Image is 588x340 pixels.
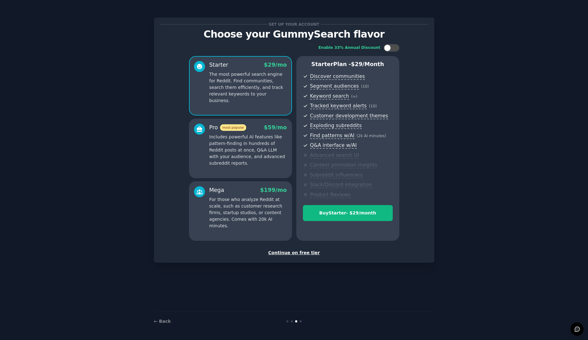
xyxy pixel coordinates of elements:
p: Choose your GummySearch flavor [161,29,428,40]
span: Keyword search [310,93,349,100]
span: $ 59 /mo [264,124,287,131]
span: Q&A interface w/AI [310,142,357,149]
span: $ 199 /mo [260,187,287,193]
span: Tracked keyword alerts [310,103,367,109]
div: Pro [209,124,246,131]
button: BuyStarter- $29/month [303,205,393,221]
span: ( ∞ ) [351,94,357,99]
span: Find patterns w/AI [310,132,355,139]
span: $ 29 /month [351,61,384,67]
div: Enable 33% Annual Discount [319,45,381,51]
div: Buy Starter - $ 29 /month [303,210,392,216]
span: Slack/Discord integration [310,182,372,188]
span: Subreddit influencers [310,172,363,178]
span: $ 29 /mo [264,62,287,68]
span: Segment audiences [310,83,359,90]
a: ← Back [154,319,171,324]
span: Customer development themes [310,113,388,119]
span: Exploding subreddits [310,122,362,129]
span: Content promotion insights [310,162,377,168]
div: Starter [209,61,228,69]
div: Mega [209,186,224,194]
p: Includes powerful AI features like pattern-finding in hundreds of Reddit posts at once, Q&A LLM w... [209,134,287,167]
span: most popular [220,124,246,131]
span: ( 10 ) [361,84,369,89]
span: Product Reviews [310,192,350,198]
span: Discover communities [310,73,365,80]
span: ( 10 ) [369,104,377,108]
span: Set up your account [268,21,320,28]
div: Continue on free tier [161,250,428,256]
span: Advanced search UI [310,152,359,159]
p: For those who analyze Reddit at scale, such as customer research firms, startup studios, or conte... [209,196,287,229]
p: Starter Plan - [303,60,393,68]
p: The most powerful search engine for Reddit. Find communities, search them efficiently, and track ... [209,71,287,104]
span: ( 2k AI minutes ) [357,134,386,138]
